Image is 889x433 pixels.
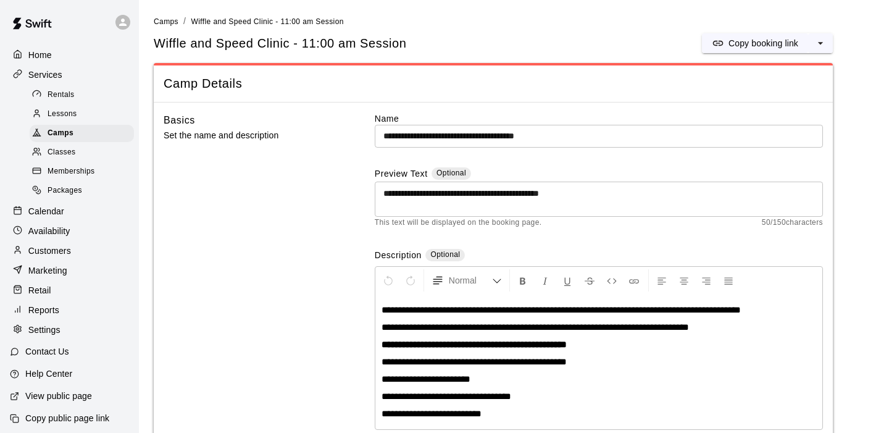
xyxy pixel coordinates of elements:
[30,104,139,124] a: Lessons
[30,163,134,180] div: Memberships
[808,33,833,53] button: select merge strategy
[48,108,77,120] span: Lessons
[30,124,139,143] a: Camps
[28,304,59,316] p: Reports
[10,65,129,84] a: Services
[10,242,129,260] a: Customers
[30,182,134,200] div: Packages
[375,112,823,125] label: Name
[601,269,622,292] button: Insert Code
[674,269,695,292] button: Center Align
[10,321,129,339] a: Settings
[10,202,129,221] a: Calendar
[164,112,195,128] h6: Basics
[375,217,542,229] span: This text will be displayed on the booking page.
[28,284,51,296] p: Retail
[535,269,556,292] button: Format Italics
[28,245,71,257] p: Customers
[183,15,186,28] li: /
[25,368,72,380] p: Help Center
[30,85,139,104] a: Rentals
[375,249,422,263] label: Description
[10,261,129,280] a: Marketing
[400,269,421,292] button: Redo
[512,269,533,292] button: Format Bold
[449,274,492,287] span: Normal
[164,75,823,92] span: Camp Details
[427,269,507,292] button: Formatting Options
[624,269,645,292] button: Insert Link
[378,269,399,292] button: Undo
[702,33,808,53] button: Copy booking link
[10,222,129,240] a: Availability
[30,162,139,182] a: Memberships
[30,144,134,161] div: Classes
[48,166,94,178] span: Memberships
[48,127,73,140] span: Camps
[25,412,109,424] p: Copy public page link
[557,269,578,292] button: Format Underline
[28,225,70,237] p: Availability
[154,35,406,52] h5: Wiffle and Speed Clinic - 11:00 am Session
[10,46,129,64] a: Home
[28,69,62,81] p: Services
[25,345,69,358] p: Contact Us
[436,169,466,177] span: Optional
[25,390,92,402] p: View public page
[10,301,129,319] a: Reports
[154,16,178,26] a: Camps
[30,143,139,162] a: Classes
[30,182,139,201] a: Packages
[48,185,82,197] span: Packages
[30,106,134,123] div: Lessons
[28,205,64,217] p: Calendar
[28,324,61,336] p: Settings
[10,281,129,300] a: Retail
[154,17,178,26] span: Camps
[696,269,717,292] button: Right Align
[651,269,672,292] button: Left Align
[430,250,460,259] span: Optional
[718,269,739,292] button: Justify Align
[579,269,600,292] button: Format Strikethrough
[48,146,75,159] span: Classes
[375,167,428,182] label: Preview Text
[164,128,335,143] p: Set the name and description
[762,217,823,229] span: 50 / 150 characters
[191,17,343,26] span: Wiffle and Speed Clinic - 11:00 am Session
[28,49,52,61] p: Home
[30,125,134,142] div: Camps
[728,37,798,49] p: Copy booking link
[28,264,67,277] p: Marketing
[702,33,833,53] div: split button
[48,89,75,101] span: Rentals
[154,15,874,28] nav: breadcrumb
[30,86,134,104] div: Rentals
